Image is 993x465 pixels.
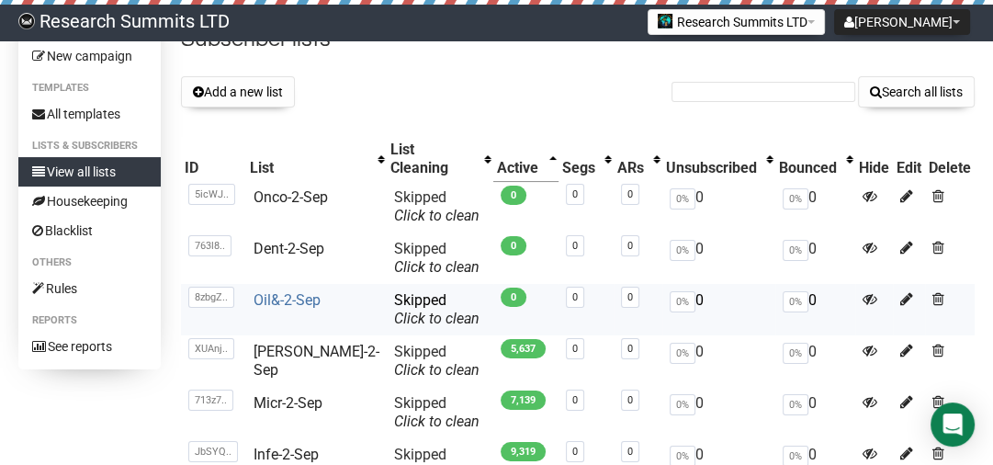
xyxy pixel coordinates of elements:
[662,387,775,438] td: 0
[893,137,925,181] th: Edit: No sort applied, sorting is disabled
[394,207,480,224] a: Click to clean
[394,394,480,430] span: Skipped
[931,403,975,447] div: Open Intercom Messenger
[501,442,546,461] span: 9,319
[559,137,614,181] th: Segs: No sort applied, activate to apply an ascending sort
[394,343,480,379] span: Skipped
[670,394,695,415] span: 0%
[572,446,578,458] a: 0
[18,332,161,361] a: See reports
[18,252,161,274] li: Others
[834,9,970,35] button: [PERSON_NAME]
[501,236,526,255] span: 0
[18,99,161,129] a: All templates
[648,9,825,35] button: Research Summits LTD
[666,159,757,177] div: Unsubscribed
[783,188,808,210] span: 0%
[627,343,633,355] a: 0
[387,137,493,181] th: List Cleaning: No sort applied, activate to apply an ascending sort
[18,157,161,187] a: View all lists
[188,338,234,359] span: XUAnj..
[394,413,480,430] a: Click to clean
[775,181,855,232] td: 0
[662,181,775,232] td: 0
[501,288,526,307] span: 0
[627,240,633,252] a: 0
[670,188,695,210] span: 0%
[572,240,578,252] a: 0
[493,137,559,181] th: Active: Ascending sort applied, activate to apply a descending sort
[897,159,921,177] div: Edit
[188,184,235,205] span: 5icWJ..
[394,310,480,327] a: Click to clean
[18,135,161,157] li: Lists & subscribers
[855,137,893,181] th: Hide: No sort applied, sorting is disabled
[497,159,540,177] div: Active
[254,240,324,257] a: Dent-2-Sep
[572,291,578,303] a: 0
[188,235,231,256] span: 763l8..
[858,76,975,108] button: Search all lists
[18,310,161,332] li: Reports
[775,232,855,284] td: 0
[658,14,672,28] img: 2.jpg
[246,137,387,181] th: List: No sort applied, activate to apply an ascending sort
[662,232,775,284] td: 0
[394,258,480,276] a: Click to clean
[859,159,889,177] div: Hide
[188,441,238,462] span: JbSYQ..
[783,240,808,261] span: 0%
[501,186,526,205] span: 0
[670,291,695,312] span: 0%
[188,390,233,411] span: 713z7..
[779,159,837,177] div: Bounced
[783,343,808,364] span: 0%
[18,41,161,71] a: New campaign
[254,446,319,463] a: Infe-2-Sep
[501,339,546,358] span: 5,637
[188,287,234,308] span: 8zbgZ..
[501,391,546,410] span: 7,139
[185,159,243,177] div: ID
[254,343,379,379] a: [PERSON_NAME]-2-Sep
[18,77,161,99] li: Templates
[670,240,695,261] span: 0%
[572,188,578,200] a: 0
[662,137,775,181] th: Unsubscribed: No sort applied, activate to apply an ascending sort
[775,284,855,335] td: 0
[181,76,295,108] button: Add a new list
[250,159,368,177] div: List
[783,394,808,415] span: 0%
[627,394,633,406] a: 0
[783,291,808,312] span: 0%
[775,387,855,438] td: 0
[775,137,855,181] th: Bounced: No sort applied, activate to apply an ascending sort
[18,13,35,29] img: bccbfd5974049ef095ce3c15df0eef5a
[627,291,633,303] a: 0
[614,137,662,181] th: ARs: No sort applied, activate to apply an ascending sort
[929,159,971,177] div: Delete
[18,274,161,303] a: Rules
[254,394,322,412] a: Micr-2-Sep
[572,394,578,406] a: 0
[617,159,644,177] div: ARs
[662,284,775,335] td: 0
[181,137,246,181] th: ID: No sort applied, sorting is disabled
[254,188,328,206] a: Onco-2-Sep
[254,291,321,309] a: Oil&-2-Sep
[18,187,161,216] a: Housekeeping
[394,291,480,327] span: Skipped
[562,159,595,177] div: Segs
[394,188,480,224] span: Skipped
[572,343,578,355] a: 0
[775,335,855,387] td: 0
[627,188,633,200] a: 0
[394,240,480,276] span: Skipped
[18,216,161,245] a: Blacklist
[390,141,475,177] div: List Cleaning
[662,335,775,387] td: 0
[627,446,633,458] a: 0
[670,343,695,364] span: 0%
[394,361,480,379] a: Click to clean
[925,137,975,181] th: Delete: No sort applied, sorting is disabled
